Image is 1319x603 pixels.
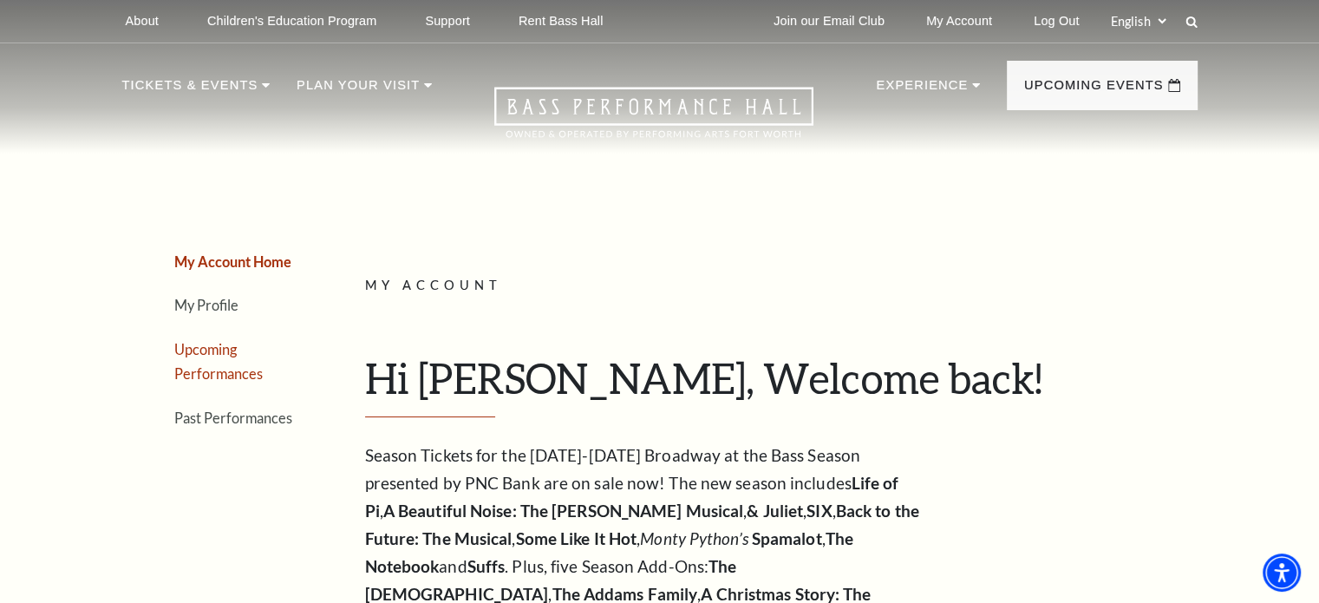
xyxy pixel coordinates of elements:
[365,501,919,548] strong: Back to the Future: The Musical
[126,14,159,29] p: About
[747,501,803,521] strong: & Juliet
[1024,75,1164,106] p: Upcoming Events
[519,14,604,29] p: Rent Bass Hall
[365,278,502,292] span: My Account
[806,501,832,521] strong: SIX
[207,14,376,29] p: Children's Education Program
[174,253,291,270] a: My Account Home
[174,410,292,426] a: Past Performances
[467,556,506,576] strong: Suffs
[365,353,1185,417] h1: Hi [PERSON_NAME], Welcome back!
[640,528,748,548] em: Monty Python’s
[752,528,822,548] strong: Spamalot
[516,528,637,548] strong: Some Like It Hot
[174,297,238,313] a: My Profile
[1263,554,1301,592] div: Accessibility Menu
[174,341,263,383] a: Upcoming Performances
[365,528,853,576] strong: The Notebook
[1107,13,1169,29] select: Select:
[876,75,968,106] p: Experience
[122,75,258,106] p: Tickets & Events
[383,501,743,521] strong: A Beautiful Noise: The [PERSON_NAME] Musical
[432,87,876,154] a: Open this option
[425,14,470,29] p: Support
[297,75,420,106] p: Plan Your Visit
